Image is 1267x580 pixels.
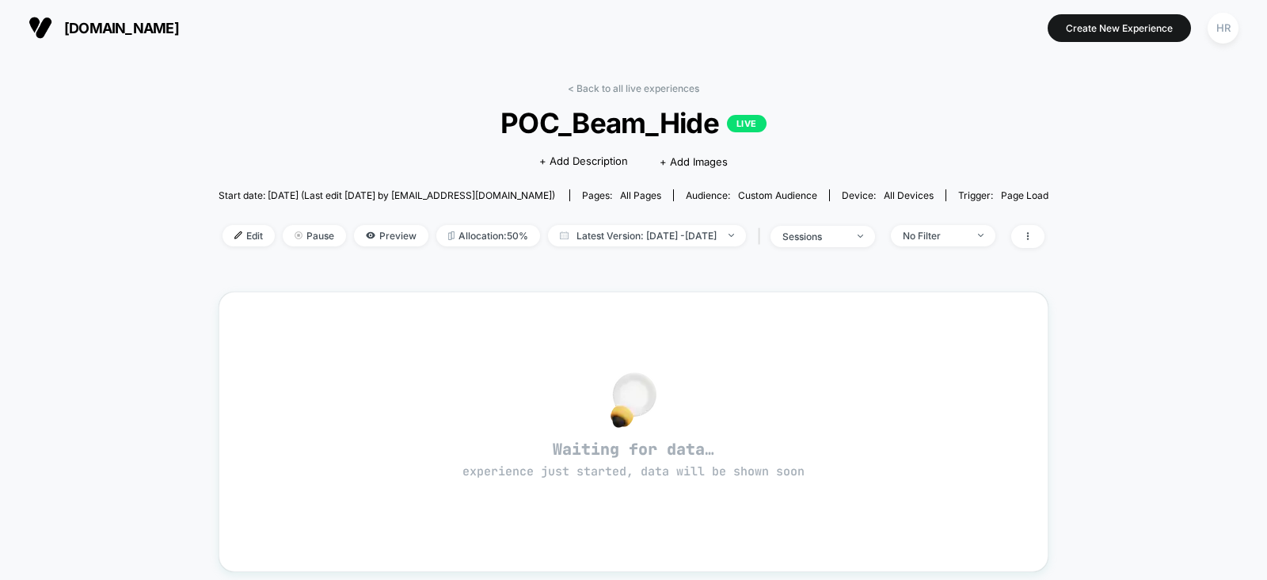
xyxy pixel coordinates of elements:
button: [DOMAIN_NAME] [24,15,184,40]
span: Device: [829,189,945,201]
span: Start date: [DATE] (Last edit [DATE] by [EMAIL_ADDRESS][DOMAIN_NAME]) [219,189,555,201]
span: + Add Images [660,155,728,168]
div: Audience: [686,189,817,201]
span: Allocation: 50% [436,225,540,246]
span: Custom Audience [738,189,817,201]
span: Preview [354,225,428,246]
span: Waiting for data… [247,439,1020,480]
img: end [978,234,984,237]
span: POC_Beam_Hide [261,106,1007,139]
div: Pages: [582,189,661,201]
span: + Add Description [539,154,628,170]
img: edit [234,231,242,239]
p: LIVE [727,115,767,132]
img: rebalance [448,231,455,240]
span: [DOMAIN_NAME] [64,20,179,36]
div: No Filter [903,230,966,242]
div: HR [1208,13,1238,44]
span: experience just started, data will be shown soon [462,464,805,479]
span: all devices [884,189,934,201]
img: end [858,235,863,238]
span: Edit [223,225,275,246]
button: Create New Experience [1048,14,1191,42]
button: HR [1203,12,1243,44]
span: Page Load [1001,189,1048,201]
span: Pause [283,225,346,246]
img: no_data [611,372,656,428]
img: calendar [560,231,569,239]
img: end [729,234,734,237]
div: Trigger: [958,189,1048,201]
span: | [754,225,770,248]
img: Visually logo [29,16,52,40]
img: end [295,231,302,239]
span: Latest Version: [DATE] - [DATE] [548,225,746,246]
div: sessions [782,231,846,242]
a: < Back to all live experiences [568,82,699,94]
span: all pages [620,189,661,201]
